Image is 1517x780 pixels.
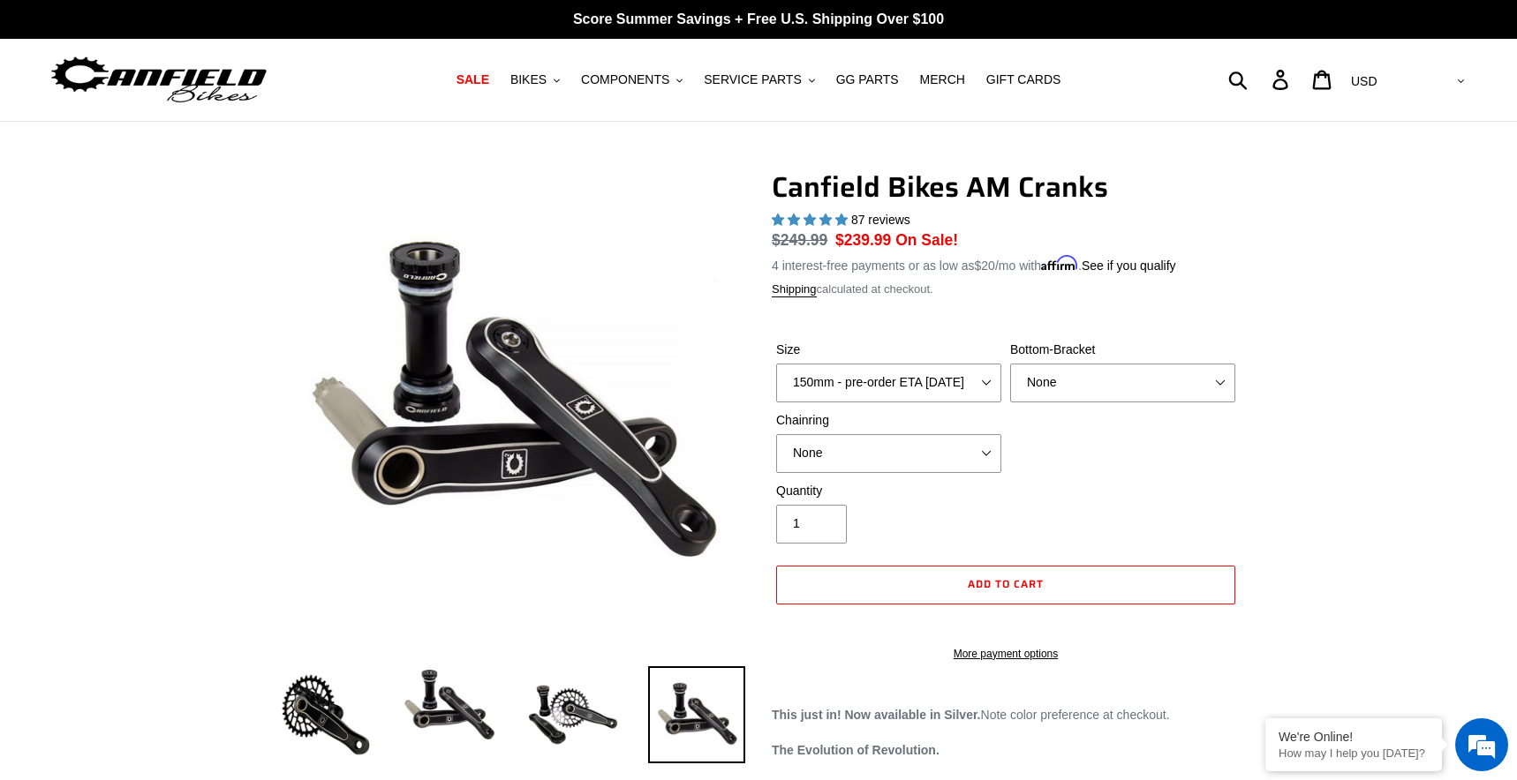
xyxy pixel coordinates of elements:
a: See if you qualify - Learn more about Affirm Financing (opens in modal) [1082,259,1176,273]
label: Chainring [776,411,1001,430]
img: d_696896380_company_1647369064580_696896380 [57,88,101,132]
button: Add to cart [776,566,1235,604]
span: COMPONENTS [581,72,669,87]
span: $239.99 [835,231,891,249]
img: Load image into Gallery viewer, CANFIELD-AM_DH-CRANKS [648,666,745,763]
span: 4.97 stars [772,213,851,227]
a: SALE [448,68,498,92]
div: calculated at checkout. [772,281,1240,298]
div: Minimize live chat window [290,9,332,51]
img: Canfield Bikes [49,52,269,108]
label: Bottom-Bracket [1010,341,1235,359]
strong: The Evolution of Revolution. [772,743,940,757]
button: SERVICE PARTS [695,68,823,92]
textarea: Type your message and hit 'Enter' [9,482,336,544]
a: GIFT CARDS [977,68,1070,92]
span: SERVICE PARTS [704,72,801,87]
a: GG PARTS [827,68,908,92]
a: MERCH [911,68,974,92]
img: Load image into Gallery viewer, Canfield Bikes AM Cranks [525,666,622,763]
p: 4 interest-free payments or as low as /mo with . [772,252,1176,275]
img: Load image into Gallery viewer, Canfield Cranks [401,666,498,744]
p: Note color preference at checkout. [772,706,1240,724]
a: Shipping [772,282,817,297]
s: $249.99 [772,231,827,249]
h1: Canfield Bikes AM Cranks [772,170,1240,204]
strong: This just in! Now available in Silver. [772,708,981,722]
div: We're Online! [1279,730,1429,744]
input: Search [1238,60,1283,99]
span: 87 reviews [851,213,910,227]
span: BIKES [510,72,547,87]
p: How may I help you today? [1279,746,1429,760]
a: More payment options [776,646,1235,662]
button: COMPONENTS [572,68,691,92]
span: $20 [975,259,995,273]
div: Chat with us now [118,99,323,122]
span: On Sale! [895,229,958,251]
span: We're online! [102,222,244,401]
div: Navigation go back [19,97,46,124]
span: MERCH [920,72,965,87]
span: GIFT CARDS [986,72,1061,87]
label: Quantity [776,482,1001,500]
span: SALE [457,72,489,87]
label: Size [776,341,1001,359]
img: Load image into Gallery viewer, Canfield Bikes AM Cranks [277,666,374,763]
button: BIKES [502,68,569,92]
span: Add to cart [968,575,1044,592]
span: GG PARTS [836,72,899,87]
span: Affirm [1041,256,1078,271]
